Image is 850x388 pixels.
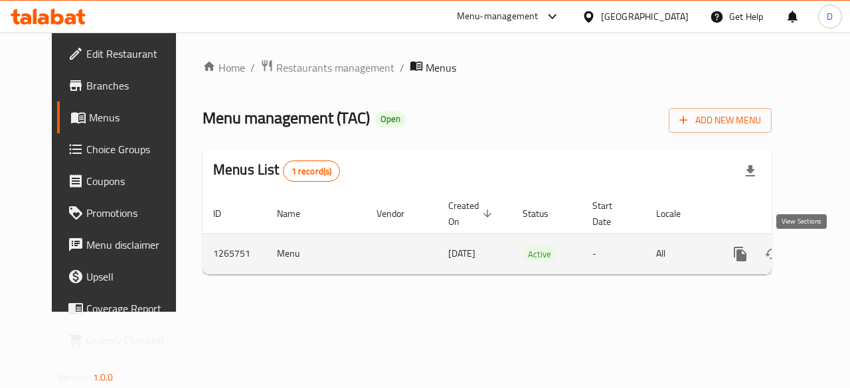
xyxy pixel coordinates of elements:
[58,369,91,386] span: Version:
[57,261,194,292] a: Upsell
[283,161,341,182] div: Total records count
[57,324,194,356] a: Grocery Checklist
[203,103,370,133] span: Menu management ( TAC )
[86,205,183,221] span: Promotions
[86,237,183,253] span: Menu disclaimer
[203,60,245,76] a: Home
[277,206,317,222] span: Name
[448,245,475,262] span: [DATE]
[276,60,394,76] span: Restaurants management
[57,165,194,197] a: Coupons
[523,247,556,262] span: Active
[601,9,689,24] div: [GEOGRAPHIC_DATA]
[523,206,566,222] span: Status
[213,160,340,182] h2: Menus List
[213,206,238,222] span: ID
[86,269,183,285] span: Upsell
[645,233,714,274] td: All
[523,246,556,262] div: Active
[426,60,456,76] span: Menus
[375,113,406,125] span: Open
[57,292,194,324] a: Coverage Report
[457,9,539,25] div: Menu-management
[86,78,183,94] span: Branches
[86,173,183,189] span: Coupons
[656,206,698,222] span: Locale
[57,197,194,229] a: Promotions
[86,141,183,157] span: Choice Groups
[377,206,422,222] span: Vendor
[734,155,766,187] div: Export file
[827,9,833,24] span: D
[86,46,183,62] span: Edit Restaurant
[250,60,255,76] li: /
[203,233,266,274] td: 1265751
[57,38,194,70] a: Edit Restaurant
[724,238,756,270] button: more
[57,101,194,133] a: Menus
[284,165,340,178] span: 1 record(s)
[57,229,194,261] a: Menu disclaimer
[756,238,788,270] button: Change Status
[57,133,194,165] a: Choice Groups
[679,112,761,129] span: Add New Menu
[266,233,366,274] td: Menu
[260,59,394,76] a: Restaurants management
[400,60,404,76] li: /
[93,369,114,386] span: 1.0.0
[448,198,496,229] span: Created On
[89,109,183,125] span: Menus
[203,59,772,76] nav: breadcrumb
[375,111,406,127] div: Open
[86,300,183,316] span: Coverage Report
[582,233,645,274] td: -
[669,108,772,133] button: Add New Menu
[86,332,183,348] span: Grocery Checklist
[592,198,630,229] span: Start Date
[57,70,194,101] a: Branches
